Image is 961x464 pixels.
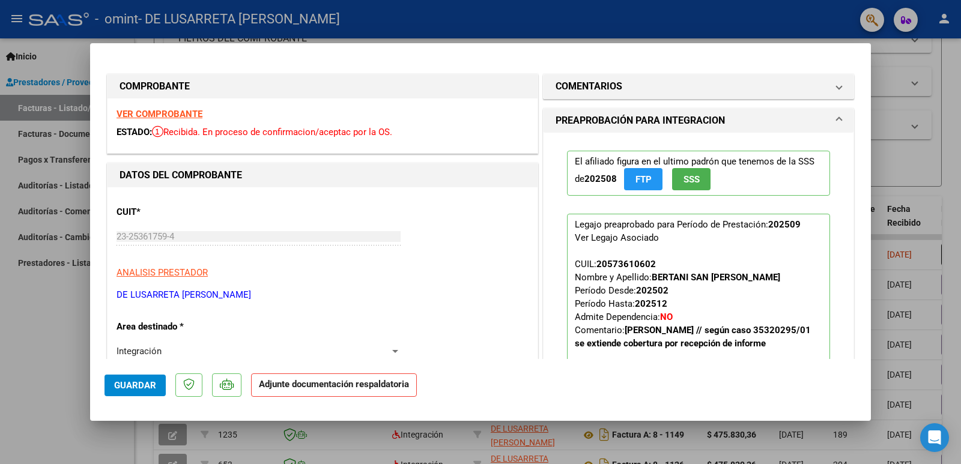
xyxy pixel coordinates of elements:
strong: NO [660,312,673,322]
strong: 202509 [768,219,801,230]
p: El afiliado figura en el ultimo padrón que tenemos de la SSS de [567,151,830,196]
strong: BERTANI SAN [PERSON_NAME] [652,272,780,283]
button: SSS [672,168,711,190]
span: FTP [635,174,652,185]
p: Legajo preaprobado para Período de Prestación: [567,214,830,387]
h1: COMENTARIOS [556,79,622,94]
strong: Adjunte documentación respaldatoria [259,379,409,390]
span: ESTADO: [117,127,152,137]
strong: COMPROBANTE [120,80,190,92]
span: Recibida. En proceso de confirmacion/aceptac por la OS. [152,127,392,137]
strong: DATOS DEL COMPROBANTE [120,169,242,181]
p: CUIT [117,205,240,219]
strong: 202502 [636,285,668,296]
div: PREAPROBACIÓN PARA INTEGRACION [544,133,853,414]
p: Area destinado * [117,320,240,334]
span: Integración [117,346,162,357]
span: CUIL: Nombre y Apellido: Período Desde: Período Hasta: Admite Dependencia: [575,259,811,349]
div: Ver Legajo Asociado [575,231,659,244]
button: Guardar [105,375,166,396]
p: DE LUSARRETA [PERSON_NAME] [117,288,529,302]
span: ANALISIS PRESTADOR [117,267,208,278]
strong: [PERSON_NAME] // según caso 35320295/01 se extiende cobertura por recepción de informe [575,325,811,349]
a: VER COMPROBANTE [117,109,202,119]
div: Open Intercom Messenger [920,423,949,452]
strong: 202512 [635,298,667,309]
span: SSS [684,174,700,185]
span: Guardar [114,380,156,391]
span: Comentario: [575,325,811,349]
button: FTP [624,168,662,190]
div: 20573610602 [596,258,656,271]
mat-expansion-panel-header: COMENTARIOS [544,74,853,98]
mat-expansion-panel-header: PREAPROBACIÓN PARA INTEGRACION [544,109,853,133]
h1: PREAPROBACIÓN PARA INTEGRACION [556,113,725,128]
strong: 202508 [584,173,617,184]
